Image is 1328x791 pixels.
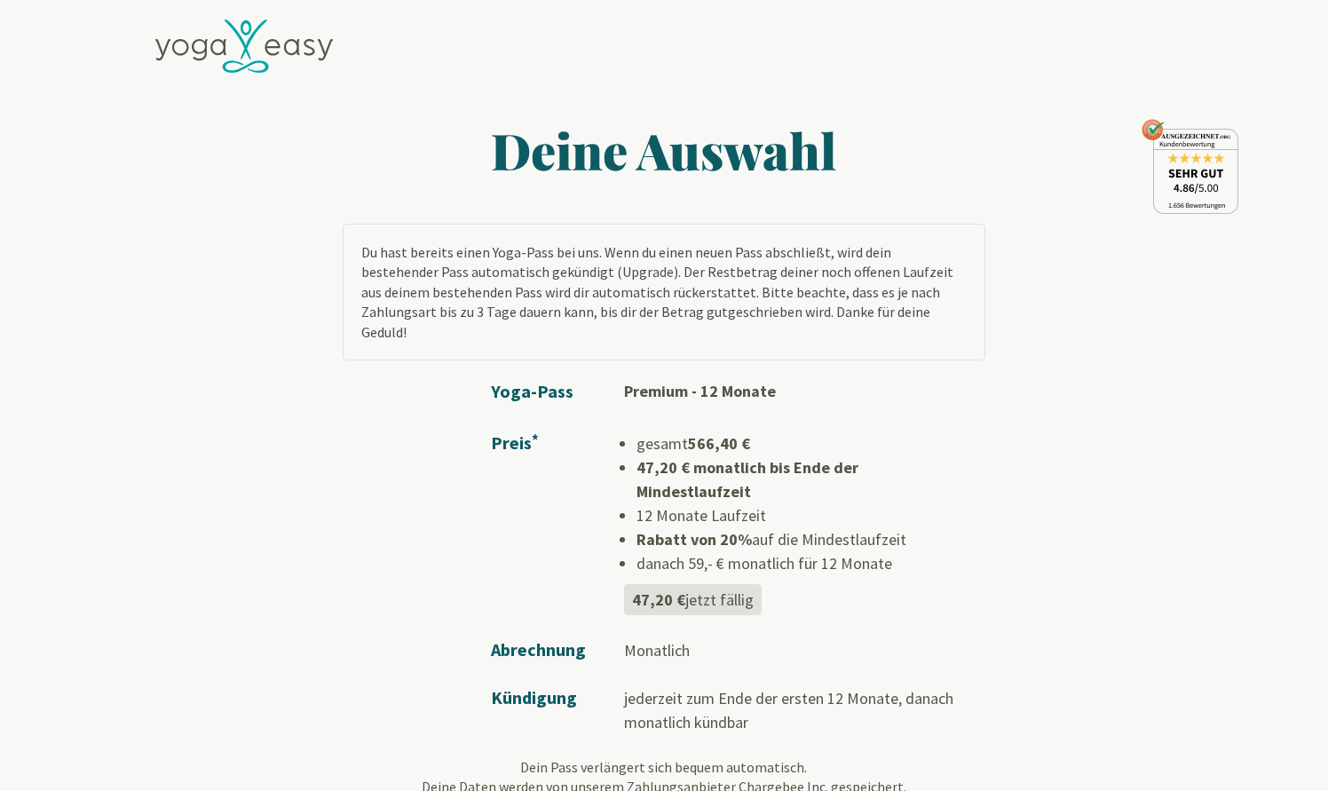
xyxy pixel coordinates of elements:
div: jetzt fällig [624,584,762,615]
b: 566,40 € [688,433,750,454]
img: ausgezeichnet_seal.png [1142,119,1238,214]
td: Yoga-Pass [491,378,624,405]
li: danach 59,- € monatlich für 12 Monate [636,551,970,575]
td: Preis [491,405,624,615]
li: gesamt [636,431,970,455]
td: Kündigung [491,663,624,734]
td: jederzeit zum Ende der ersten 12 Monate, danach monatlich kündbar [624,663,970,734]
b: Rabatt von 20% [636,529,752,550]
p: Du hast bereits einen Yoga-Pass bei uns. Wenn du einen neuen Pass abschließt, wird dein bestehend... [343,224,985,360]
b: 47,20 € [632,589,685,610]
td: Premium - 12 Monate [624,378,970,405]
h1: Deine Auswahl [343,119,985,181]
li: 12 Monate Laufzeit [636,503,970,527]
td: Monatlich [624,615,970,663]
strong: 47,20 € monatlich bis Ende der Mindestlaufzeit [636,457,858,502]
td: Abrechnung [491,615,624,663]
li: auf die Mindestlaufzeit [636,527,970,551]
